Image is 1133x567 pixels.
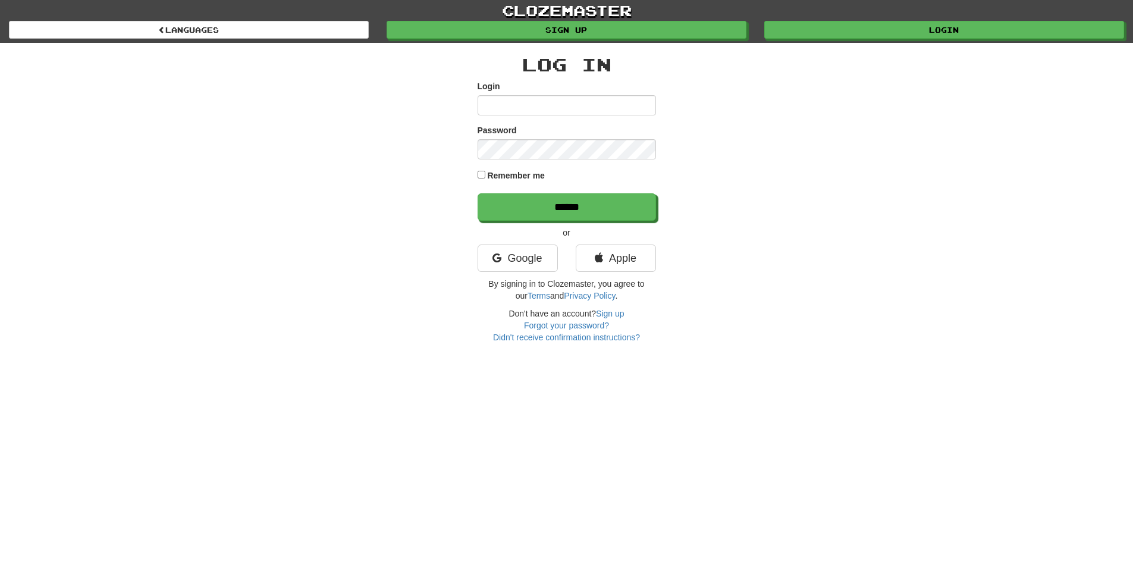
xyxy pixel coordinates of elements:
a: Didn't receive confirmation instructions? [493,333,640,342]
h2: Log In [478,55,656,74]
a: Apple [576,245,656,272]
a: Terms [528,291,550,300]
label: Remember me [487,170,545,181]
a: Login [764,21,1124,39]
label: Login [478,80,500,92]
div: Don't have an account? [478,308,656,343]
p: or [478,227,656,239]
a: Forgot your password? [524,321,609,330]
a: Languages [9,21,369,39]
a: Google [478,245,558,272]
p: By signing in to Clozemaster, you agree to our and . [478,278,656,302]
a: Privacy Policy [564,291,615,300]
label: Password [478,124,517,136]
a: Sign up [596,309,624,318]
a: Sign up [387,21,746,39]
